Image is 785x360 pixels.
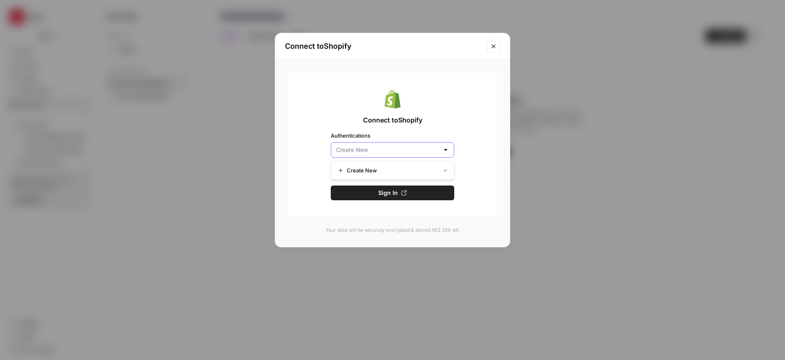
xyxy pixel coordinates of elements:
[363,115,422,125] span: Connect to Shopify
[336,146,439,154] input: Create New
[285,41,482,52] h2: Connect to Shopify
[347,166,437,174] span: Create New
[331,186,454,200] button: Sign In
[288,226,497,234] p: Your data will be securely encrypted & stored AES 256-bit.
[331,131,454,140] label: Authentications
[378,189,398,197] span: Sign In
[487,40,500,53] button: Close modal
